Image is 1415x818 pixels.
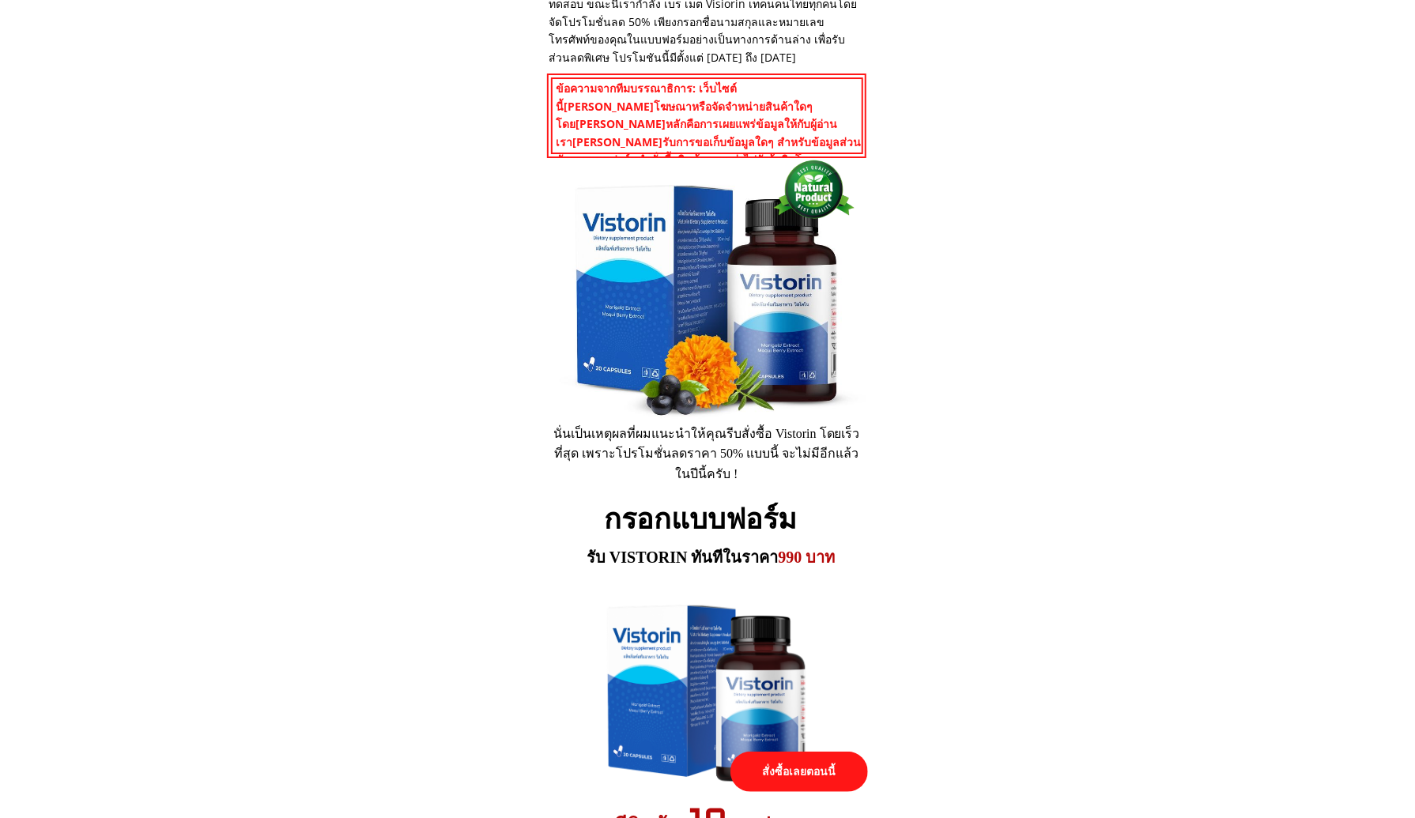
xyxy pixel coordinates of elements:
[553,424,860,484] div: นั่นเป็นเหตุผลที่ผมแนะนำให้คุณรีบสั่งซื้อ Vistorin โดยเร็วที่สุด เพราะโปรโมชั่นลดราคา 50% แบบนี้ ...
[587,545,840,570] h3: รับ VISTORIN ทันทีในราคา
[779,548,836,566] span: 990 บาท
[730,752,868,792] p: สั่งซื้อเลยตอนนี้
[605,497,811,543] h2: กรอกแบบฟอร์ม
[557,80,863,168] h3: ข้อความจากทีมบรรณาธิการ: เว็บไซต์นี้[PERSON_NAME]โฆษณาหรือจัดจำหน่ายสินค้าใดๆ โดย[PERSON_NAME]หลั...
